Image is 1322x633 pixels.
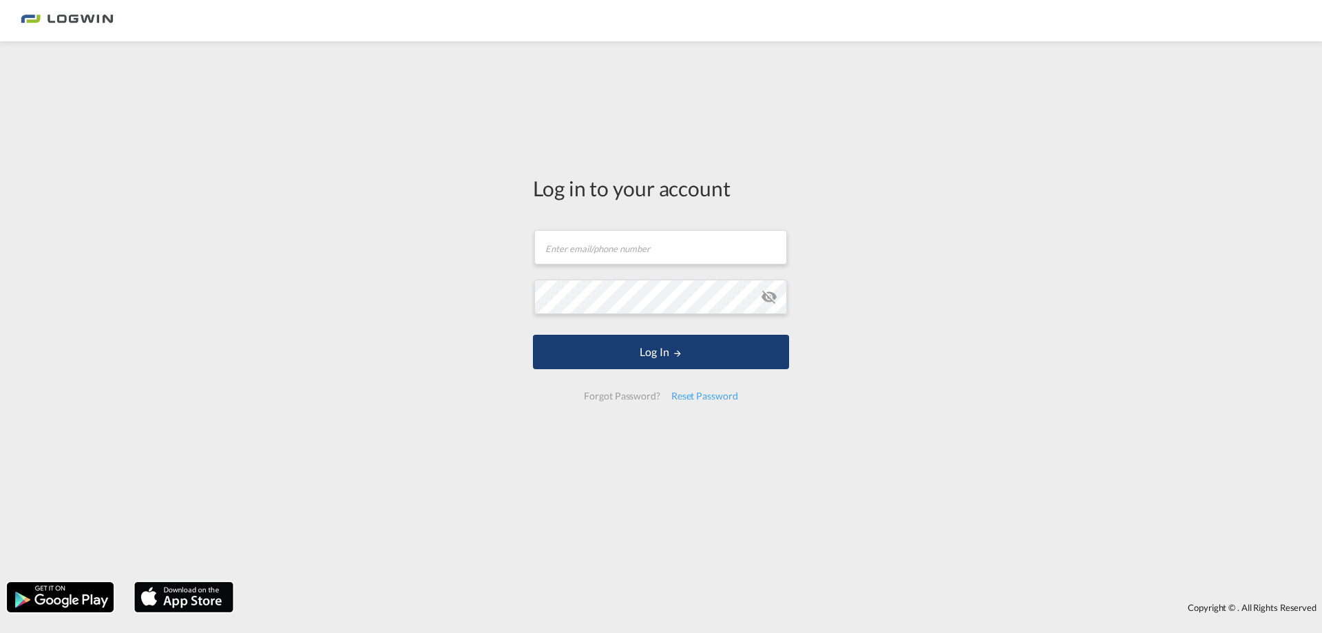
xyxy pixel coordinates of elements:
img: bc73a0e0d8c111efacd525e4c8ad7d32.png [21,6,114,37]
input: Enter email/phone number [534,230,787,264]
md-icon: icon-eye-off [761,289,777,305]
div: Log in to your account [533,174,789,203]
div: Copyright © . All Rights Reserved [240,596,1322,619]
img: google.png [6,581,115,614]
div: Reset Password [666,384,744,408]
img: apple.png [133,581,235,614]
div: Forgot Password? [578,384,665,408]
button: LOGIN [533,335,789,369]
